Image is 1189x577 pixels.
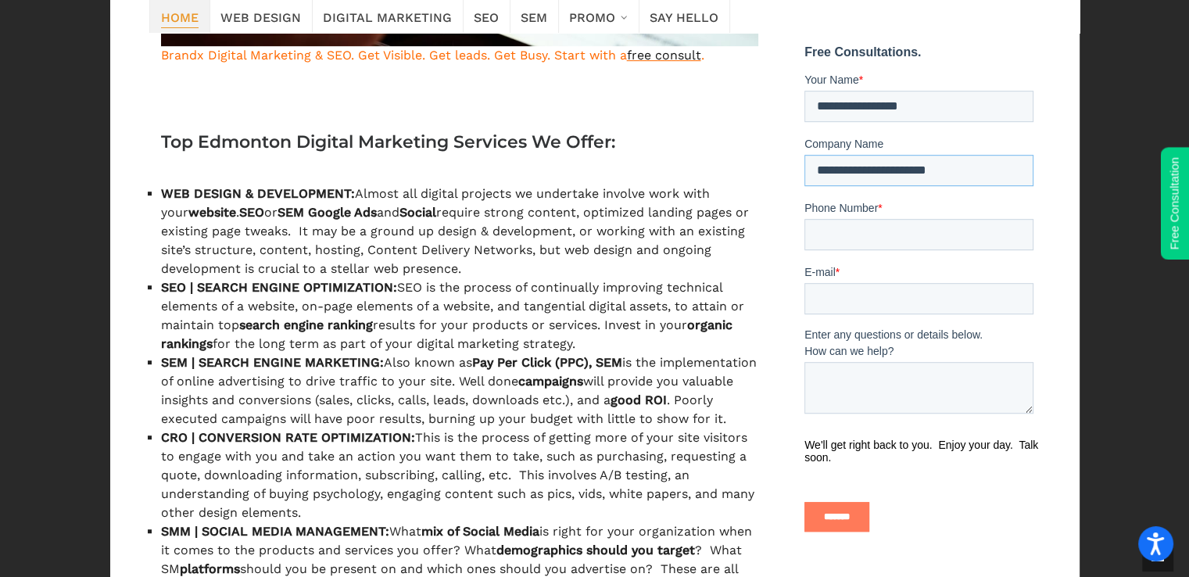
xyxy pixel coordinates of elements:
strong: search engine ranking [239,317,373,332]
strong: SEM | SEARCH ENGINE MARKETING: [161,355,384,370]
strong: WEB DESIGN & DEVELOPMENT: [161,186,355,201]
strong: SEM Google Ads [278,205,377,220]
strong: Top Edmonton Digital Marketing Services We Offer: [161,131,615,152]
strong: SEO | SEARCH ENGINE OPTIMIZATION: [161,280,397,295]
strong: Pay Per Click (PPC), SEM [472,355,622,370]
strong: good ROI [611,392,667,407]
strong: organic rankings [161,317,732,351]
strong: campaigns [518,374,583,389]
a: free consult [627,48,701,63]
li: Also known as is the implementation of online advertising to drive traffic to your site. Well don... [161,353,758,428]
span: Say Hello [650,5,718,27]
li: This is the process of getting more of your site visitors to engage with you and take an action y... [161,428,758,522]
span: Web Design [220,5,301,27]
strong: SEO [239,205,264,220]
strong: demographics should you target [496,543,695,557]
strong: CRO | CONVERSION RATE OPTIMIZATION: [161,430,415,445]
strong: Social [399,205,436,220]
span: SEO [474,5,499,27]
strong: SMM | SOCIAL MEDIA MANAGEMENT: [161,524,389,539]
strong: mix of Social Media [421,524,539,539]
li: SEO is the process of continually improving technical elements of a website, on-page elements of ... [161,278,758,353]
li: Almost all digital projects we undertake involve work with your . or and require strong content, ... [161,185,758,278]
span: SEM [521,5,547,27]
p: Brandx Digital Marketing & SEO. Get Visible. Get leads. Get Busy. Start with a . [161,46,758,65]
span: Digital Marketing [323,5,452,27]
strong: website [188,205,236,220]
span: Promo [569,5,615,27]
span: Home [161,5,199,27]
strong: platforms [180,561,240,576]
